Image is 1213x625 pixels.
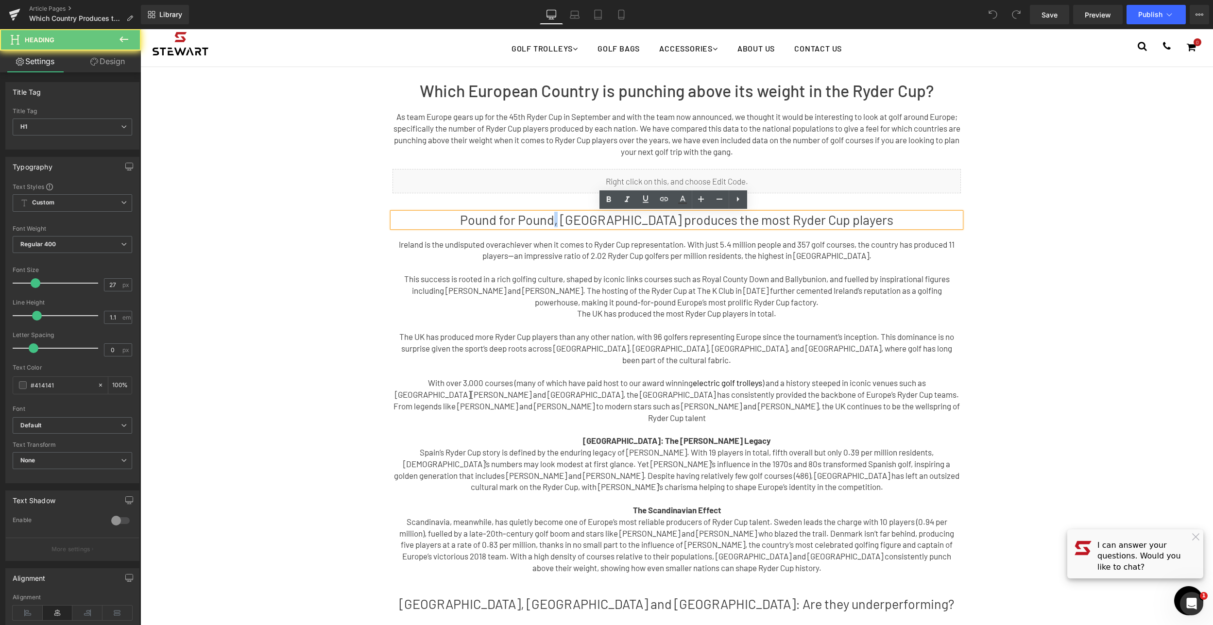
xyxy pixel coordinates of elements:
a: 0 [1039,9,1063,23]
div: Font Weight [13,225,132,232]
button: Undo [983,5,1003,24]
a: Design [72,51,143,72]
p: With over 3,000 courses (many of which have paid host to our award winning ) and a history steepe... [252,348,820,394]
div: Alignment [13,594,132,601]
div: Letter Spacing [13,332,132,338]
span: Ireland is the undisputed overachiever when it comes to Ryder Cup representation. With just 5.4 m... [258,210,814,232]
button: Publish [1127,5,1186,24]
b: H1 [20,123,27,130]
p: More settings [51,545,90,554]
a: New Library [141,5,189,24]
iframe: Intercom live chat [1180,592,1203,615]
a: Tablet [586,5,610,24]
h1: [GEOGRAPHIC_DATA], [GEOGRAPHIC_DATA] and [GEOGRAPHIC_DATA]: Are they underperforming? [252,568,820,582]
img: Stewart Golf [12,3,68,26]
b: None [20,456,35,464]
div: Text Color [13,364,132,371]
h1: Pound for Pound, [GEOGRAPHIC_DATA] produces the most Ryder Cup players [252,184,820,198]
span: px [122,347,131,353]
b: Custom [32,199,54,207]
span: Library [159,10,182,19]
span: px [122,282,131,288]
div: Text Styles [13,183,132,190]
span: 1 [1200,592,1208,600]
div: Font Size [13,267,132,273]
div: Text Shadow [13,491,55,505]
a: Golf Bags [457,10,499,29]
input: Color [31,380,93,390]
div: Line Height [13,299,132,306]
strong: [GEOGRAPHIC_DATA]: The [PERSON_NAME] Legacy [443,406,631,416]
span: Save [1042,10,1058,20]
button: More [1190,5,1209,24]
p: This success is rooted in a rich golfing culture, shaped by iconic links courses such as Royal Co... [252,244,820,279]
div: Title Tag [13,108,132,115]
span: 0 [1053,9,1061,17]
i: Default [20,422,41,430]
p: As team Europe gears up for the 45th Ryder Cup in September and with the team now announced, we t... [252,82,820,128]
a: Golf Trolleys [371,10,438,29]
strong: Germany underperforms despite its size [463,594,609,604]
a: About Us [597,10,634,29]
span: Preview [1085,10,1111,20]
div: Enable [13,516,102,526]
div: Text Transform [13,441,132,448]
button: More settings [6,538,139,560]
span: em [122,314,131,321]
div: Title Tag [13,83,41,96]
p: Scandinavia, meanwhile, has quietly become one of Europe’s most reliable producers of Ryder Cup t... [252,487,820,545]
b: Regular 400 [20,240,56,248]
p: The UK has produced more Ryder Cup players than any other nation, with 96 golfers representing Eu... [252,302,820,337]
span: Which Country Produces the Most Ryder Cup Players? [29,15,122,22]
a: Mobile [610,5,633,24]
div: Typography [13,157,52,171]
a: Accessories [519,10,578,29]
a: Laptop [563,5,586,24]
div: Alignment [13,569,46,582]
span: Publish [1138,11,1162,18]
h1: Which European Country is punching above its weight in the Ryder Cup? [252,52,820,70]
a: Preview [1073,5,1123,24]
span: Heading [25,36,54,44]
p: Spain’s Ryder Cup story is defined by the enduring legacy of [PERSON_NAME]. With 19 players in to... [252,418,820,464]
div: Font [13,405,132,412]
p: The UK has produced the most Ryder Cup players in total. [252,279,820,290]
div: % [108,377,132,394]
a: electric golf trolleys [552,349,622,358]
button: Redo [1007,5,1026,24]
a: Desktop [540,5,563,24]
strong: The Scandinavian Effect [493,476,581,486]
a: Contact Us [654,10,701,29]
a: Article Pages [29,5,141,13]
